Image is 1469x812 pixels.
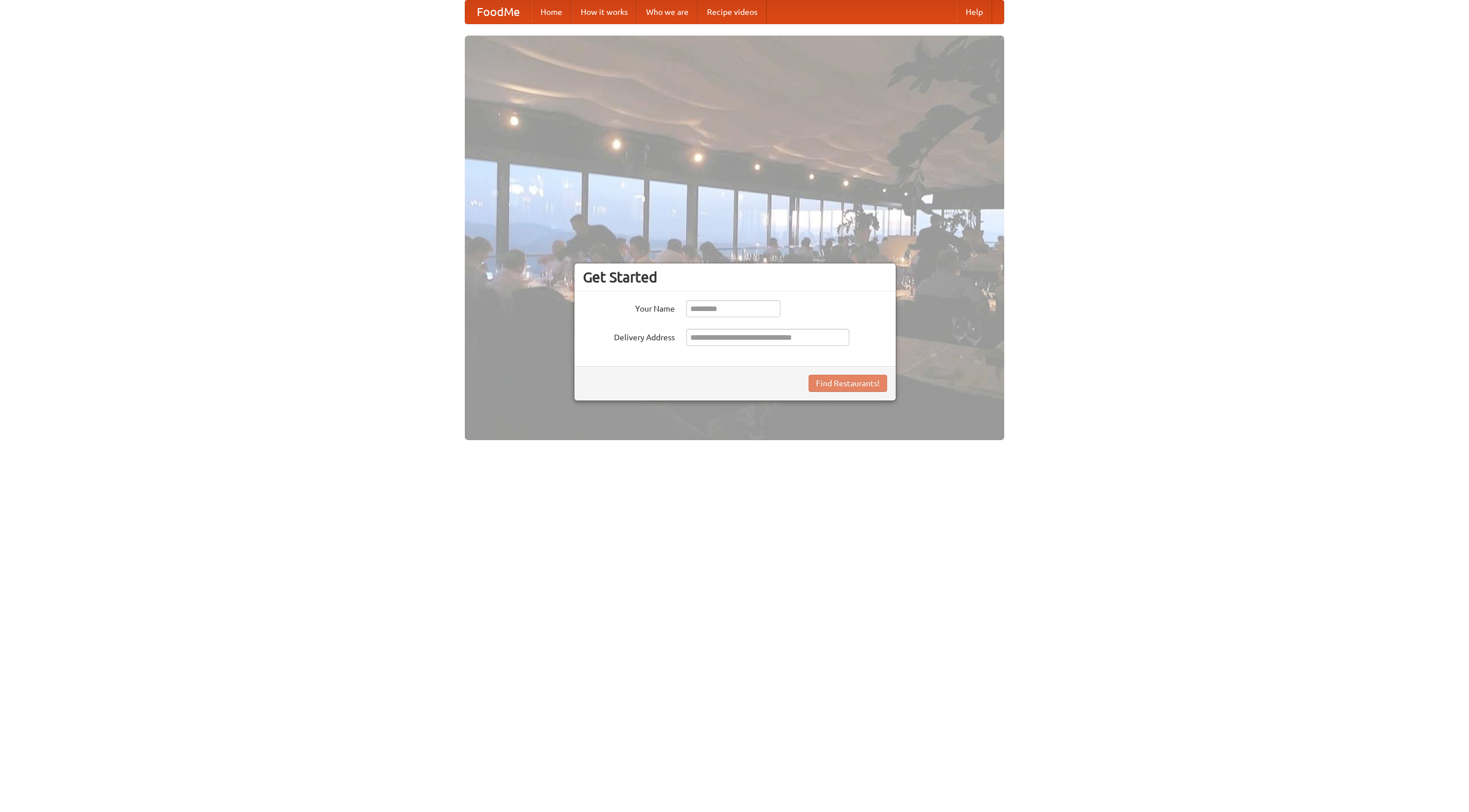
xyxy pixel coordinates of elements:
a: FoodMe [465,1,531,24]
h3: Get Started [583,269,887,286]
a: Who we are [637,1,698,24]
label: Your Name [583,300,675,314]
button: Find Restaurants! [809,375,887,392]
a: Recipe videos [698,1,767,24]
a: Help [957,1,992,24]
a: Home [531,1,572,24]
a: How it works [572,1,637,24]
label: Delivery Address [583,329,675,343]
